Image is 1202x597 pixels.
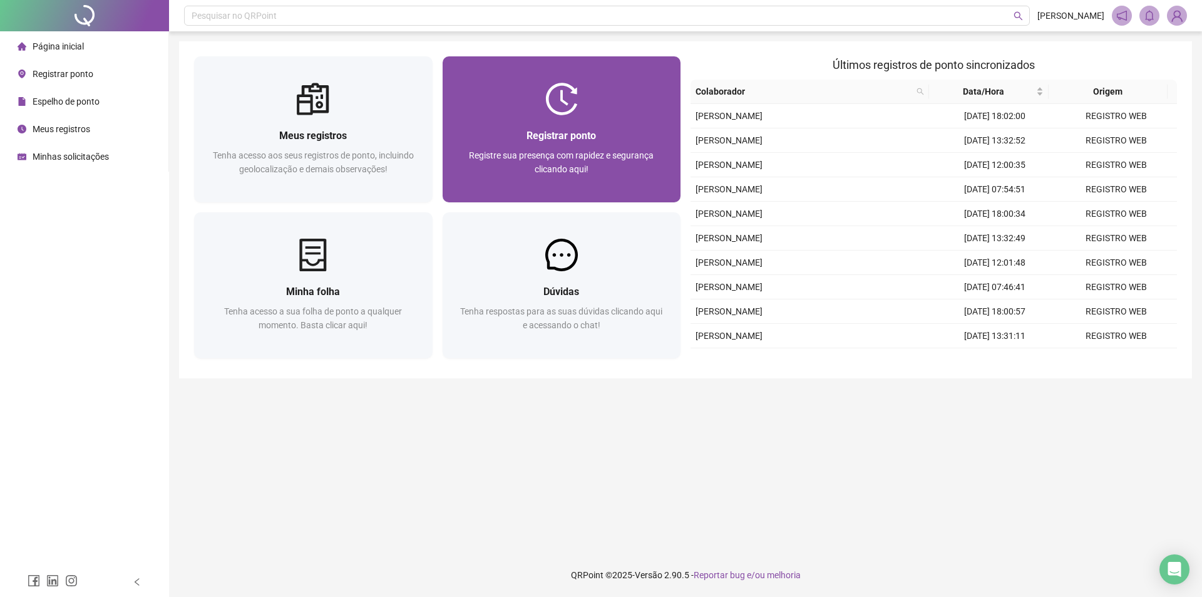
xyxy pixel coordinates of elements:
span: [PERSON_NAME] [696,135,763,145]
span: Página inicial [33,41,84,51]
td: [DATE] 07:54:51 [934,177,1056,202]
td: [DATE] 13:32:49 [934,226,1056,251]
span: facebook [28,574,40,587]
span: environment [18,70,26,78]
span: [PERSON_NAME] [696,306,763,316]
span: [PERSON_NAME] [696,160,763,170]
span: Meus registros [279,130,347,142]
span: Tenha acesso aos seus registros de ponto, incluindo geolocalização e demais observações! [213,150,414,174]
th: Data/Hora [929,80,1049,104]
span: Data/Hora [934,85,1034,98]
span: [PERSON_NAME] [696,233,763,243]
span: [PERSON_NAME] [696,111,763,121]
td: REGISTRO WEB [1056,202,1177,226]
span: linkedin [46,574,59,587]
td: [DATE] 12:00:02 [934,348,1056,373]
span: Dúvidas [543,286,579,298]
td: [DATE] 18:00:57 [934,299,1056,324]
span: Versão [635,570,662,580]
td: [DATE] 07:46:41 [934,275,1056,299]
span: Minhas solicitações [33,152,109,162]
td: REGISTRO WEB [1056,226,1177,251]
span: [PERSON_NAME] [696,184,763,194]
span: Registre sua presença com rapidez e segurança clicando aqui! [469,150,654,174]
td: REGISTRO WEB [1056,153,1177,177]
span: notification [1116,10,1128,21]
td: REGISTRO WEB [1056,324,1177,348]
a: Meus registrosTenha acesso aos seus registros de ponto, incluindo geolocalização e demais observa... [194,56,433,202]
div: Open Intercom Messenger [1159,554,1189,584]
td: REGISTRO WEB [1056,128,1177,153]
a: Registrar pontoRegistre sua presença com rapidez e segurança clicando aqui! [443,56,681,202]
td: REGISTRO WEB [1056,104,1177,128]
td: REGISTRO WEB [1056,275,1177,299]
span: Colaborador [696,85,912,98]
span: Últimos registros de ponto sincronizados [833,58,1035,71]
span: search [917,88,924,95]
td: [DATE] 18:02:00 [934,104,1056,128]
span: Meus registros [33,124,90,134]
td: REGISTRO WEB [1056,348,1177,373]
span: schedule [18,152,26,161]
td: [DATE] 13:31:11 [934,324,1056,348]
span: bell [1144,10,1155,21]
span: file [18,97,26,106]
td: [DATE] 12:00:35 [934,153,1056,177]
span: Tenha acesso a sua folha de ponto a qualquer momento. Basta clicar aqui! [224,306,402,330]
span: Tenha respostas para as suas dúvidas clicando aqui e acessando o chat! [460,306,662,330]
span: Registrar ponto [33,69,93,79]
span: home [18,42,26,51]
span: left [133,578,141,586]
a: Minha folhaTenha acesso a sua folha de ponto a qualquer momento. Basta clicar aqui! [194,212,433,358]
img: 93606 [1168,6,1186,25]
span: clock-circle [18,125,26,133]
span: [PERSON_NAME] [696,331,763,341]
span: instagram [65,574,78,587]
td: [DATE] 13:32:52 [934,128,1056,153]
span: [PERSON_NAME] [696,257,763,267]
span: Espelho de ponto [33,96,100,106]
span: [PERSON_NAME] [696,282,763,292]
span: Minha folha [286,286,340,298]
span: [PERSON_NAME] [696,209,763,219]
td: [DATE] 18:00:34 [934,202,1056,226]
span: [PERSON_NAME] [1037,9,1104,23]
td: REGISTRO WEB [1056,299,1177,324]
span: search [1014,11,1023,21]
th: Origem [1049,80,1168,104]
a: DúvidasTenha respostas para as suas dúvidas clicando aqui e acessando o chat! [443,212,681,358]
td: REGISTRO WEB [1056,177,1177,202]
span: search [914,82,927,101]
span: Registrar ponto [527,130,596,142]
td: REGISTRO WEB [1056,251,1177,275]
td: [DATE] 12:01:48 [934,251,1056,275]
footer: QRPoint © 2025 - 2.90.5 - [169,553,1202,597]
span: Reportar bug e/ou melhoria [694,570,801,580]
